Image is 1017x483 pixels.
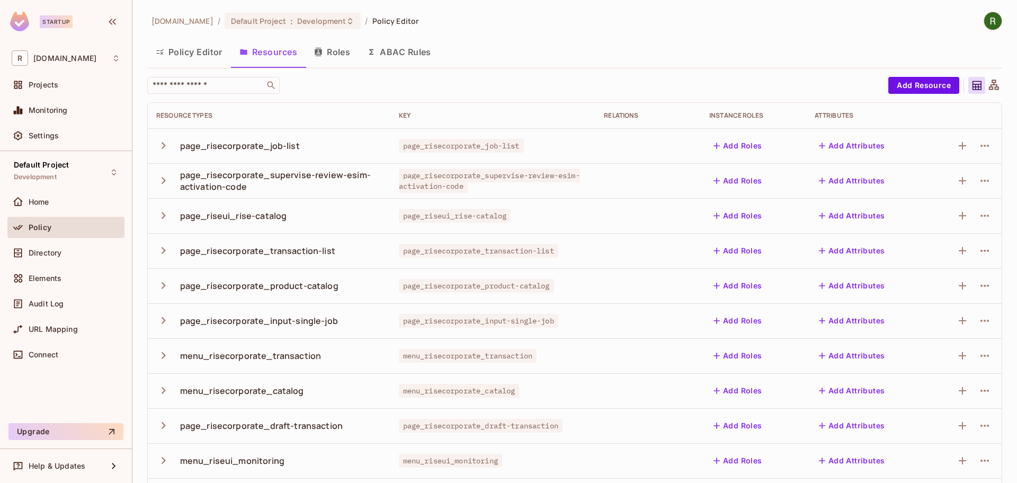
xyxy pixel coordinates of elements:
[29,462,85,470] span: Help & Updates
[29,249,61,257] span: Directory
[709,137,766,154] button: Add Roles
[29,350,58,359] span: Connect
[151,16,213,26] span: the active workspace
[10,12,29,31] img: SReyMgAAAABJRU5ErkJggg==
[815,111,919,120] div: Attributes
[306,39,359,65] button: Roles
[29,198,49,206] span: Home
[180,280,338,292] div: page_risecorporate_product-catalog
[180,385,304,397] div: menu_risecorporate_catalog
[29,131,59,140] span: Settings
[815,312,889,329] button: Add Attributes
[815,242,889,259] button: Add Attributes
[40,15,73,28] div: Startup
[709,347,766,364] button: Add Roles
[815,277,889,294] button: Add Attributes
[815,452,889,469] button: Add Attributes
[29,274,61,283] span: Elements
[709,452,766,469] button: Add Roles
[815,347,889,364] button: Add Attributes
[709,207,766,224] button: Add Roles
[709,417,766,434] button: Add Roles
[399,419,563,433] span: page_risecorporate_draft-transaction
[180,455,284,467] div: menu_riseui_monitoring
[14,173,57,181] span: Development
[399,279,554,293] span: page_risecorporate_product-catalog
[709,242,766,259] button: Add Roles
[709,382,766,399] button: Add Roles
[180,140,300,152] div: page_risecorporate_job-list
[180,315,338,327] div: page_risecorporate_input-single-job
[29,223,51,232] span: Policy
[29,300,64,308] span: Audit Log
[709,312,766,329] button: Add Roles
[365,16,368,26] li: /
[709,277,766,294] button: Add Roles
[399,139,524,153] span: page_risecorporate_job-list
[815,417,889,434] button: Add Attributes
[372,16,419,26] span: Policy Editor
[290,17,293,25] span: :
[399,244,558,258] span: page_risecorporate_transaction-list
[180,420,343,432] div: page_risecorporate_draft-transaction
[984,12,1002,30] img: Rafael Nathanael
[156,111,382,120] div: Resource Types
[888,77,959,94] button: Add Resource
[29,81,58,89] span: Projects
[399,209,511,223] span: page_riseui_rise-catalog
[399,314,558,328] span: page_risecorporate_input-single-job
[180,245,335,257] div: page_risecorporate_transaction-list
[815,207,889,224] button: Add Attributes
[359,39,440,65] button: ABAC Rules
[297,16,346,26] span: Development
[399,169,580,193] span: page_risecorporate_supervise-review-esim-activation-code
[8,423,123,440] button: Upgrade
[231,16,286,26] span: Default Project
[180,210,287,222] div: page_riseui_rise-catalog
[147,39,231,65] button: Policy Editor
[12,50,28,66] span: R
[399,349,537,363] span: menu_risecorporate_transaction
[14,161,69,169] span: Default Project
[604,111,692,120] div: Relations
[33,54,96,63] span: Workspace: riseteknologi.id
[815,382,889,399] button: Add Attributes
[815,172,889,189] button: Add Attributes
[399,454,502,468] span: menu_riseui_monitoring
[180,169,382,192] div: page_risecorporate_supervise-review-esim-activation-code
[709,172,766,189] button: Add Roles
[29,106,68,115] span: Monitoring
[218,16,220,26] li: /
[709,111,798,120] div: Instance roles
[815,137,889,154] button: Add Attributes
[180,350,322,362] div: menu_risecorporate_transaction
[399,384,520,398] span: menu_risecorporate_catalog
[231,39,306,65] button: Resources
[399,111,587,120] div: Key
[29,325,78,333] span: URL Mapping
